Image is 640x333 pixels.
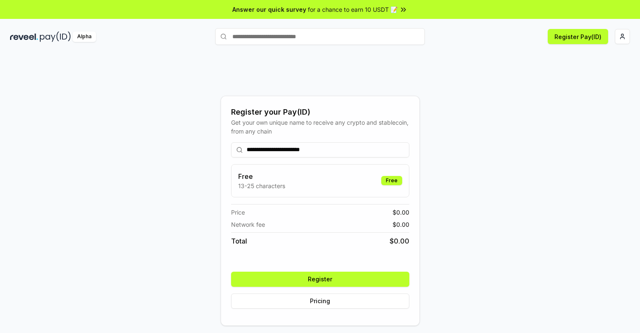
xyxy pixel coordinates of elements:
[231,272,409,287] button: Register
[393,220,409,229] span: $ 0.00
[231,118,409,136] div: Get your own unique name to receive any crypto and stablecoin, from any chain
[231,294,409,309] button: Pricing
[231,106,409,118] div: Register your Pay(ID)
[548,29,608,44] button: Register Pay(ID)
[390,236,409,246] span: $ 0.00
[10,31,38,42] img: reveel_dark
[231,236,247,246] span: Total
[232,5,306,14] span: Answer our quick survey
[238,171,285,181] h3: Free
[231,208,245,217] span: Price
[40,31,71,42] img: pay_id
[73,31,96,42] div: Alpha
[381,176,402,185] div: Free
[393,208,409,217] span: $ 0.00
[308,5,398,14] span: for a chance to earn 10 USDT 📝
[231,220,265,229] span: Network fee
[238,181,285,190] p: 13-25 characters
